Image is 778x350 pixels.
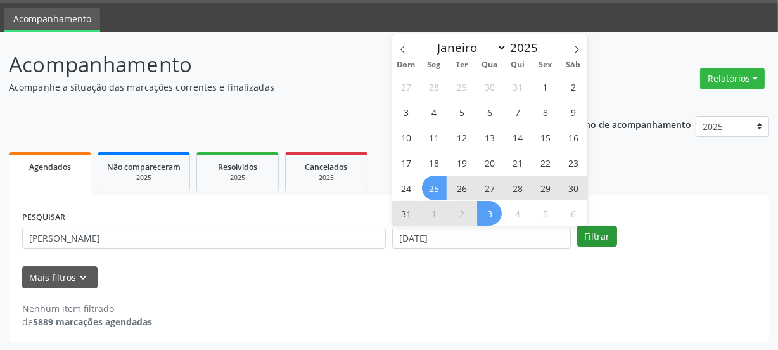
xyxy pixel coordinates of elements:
span: Julho 27, 2025 [394,74,419,99]
span: Setembro 6, 2025 [561,201,585,226]
strong: 5889 marcações agendadas [33,316,152,328]
span: Resolvidos [218,162,257,172]
span: Agosto 23, 2025 [561,150,585,175]
span: Sáb [559,61,587,69]
span: Setembro 1, 2025 [422,201,447,226]
span: Agosto 3, 2025 [394,100,419,124]
p: Acompanhamento [9,49,541,81]
a: Acompanhamento [4,8,100,32]
span: Qua [476,61,504,69]
span: Setembro 2, 2025 [450,201,475,226]
span: Agosto 25, 2025 [422,176,447,200]
span: Agosto 26, 2025 [450,176,475,200]
span: Agosto 31, 2025 [394,201,419,226]
span: Qui [504,61,532,69]
input: Nome, CNS [22,228,386,249]
span: Agosto 6, 2025 [477,100,502,124]
span: Não compareceram [107,162,181,172]
span: Julho 29, 2025 [450,74,475,99]
span: Agosto 8, 2025 [533,100,558,124]
button: Relatórios [700,68,765,89]
div: 2025 [107,173,181,183]
span: Agosto 16, 2025 [561,125,585,150]
span: Agosto 19, 2025 [450,150,475,175]
span: Agosto 11, 2025 [422,125,447,150]
span: Sex [532,61,559,69]
label: PESQUISAR [22,208,65,228]
div: Nenhum item filtrado [22,302,152,315]
div: de [22,315,152,328]
p: Ano de acompanhamento [579,116,691,132]
span: Setembro 5, 2025 [533,201,558,226]
span: Ter [448,61,476,69]
span: Agosto 1, 2025 [533,74,558,99]
span: Agosto 29, 2025 [533,176,558,200]
span: Agosto 20, 2025 [477,150,502,175]
span: Julho 28, 2025 [422,74,447,99]
select: Month [431,39,507,56]
span: Agosto 9, 2025 [561,100,585,124]
span: Agosto 12, 2025 [450,125,475,150]
span: Agendados [29,162,71,172]
div: 2025 [206,173,269,183]
span: Agosto 17, 2025 [394,150,419,175]
span: Agosto 13, 2025 [477,125,502,150]
span: Agosto 7, 2025 [505,100,530,124]
i: keyboard_arrow_down [77,271,91,285]
span: Agosto 2, 2025 [561,74,585,99]
span: Setembro 4, 2025 [505,201,530,226]
span: Julho 31, 2025 [505,74,530,99]
input: Year [507,39,549,56]
span: Agosto 30, 2025 [561,176,585,200]
span: Agosto 14, 2025 [505,125,530,150]
span: Seg [420,61,448,69]
span: Agosto 4, 2025 [422,100,447,124]
button: Mais filtroskeyboard_arrow_down [22,266,98,288]
span: Agosto 15, 2025 [533,125,558,150]
span: Agosto 18, 2025 [422,150,447,175]
span: Agosto 28, 2025 [505,176,530,200]
div: 2025 [295,173,358,183]
p: Acompanhe a situação das marcações correntes e finalizadas [9,81,541,94]
span: Cancelados [305,162,348,172]
input: Selecione um intervalo [392,228,571,249]
span: Agosto 21, 2025 [505,150,530,175]
button: Filtrar [577,226,617,247]
span: Julho 30, 2025 [477,74,502,99]
span: Agosto 10, 2025 [394,125,419,150]
span: Dom [392,61,420,69]
span: Agosto 22, 2025 [533,150,558,175]
span: Agosto 5, 2025 [450,100,475,124]
span: Agosto 24, 2025 [394,176,419,200]
span: Agosto 27, 2025 [477,176,502,200]
span: Setembro 3, 2025 [477,201,502,226]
